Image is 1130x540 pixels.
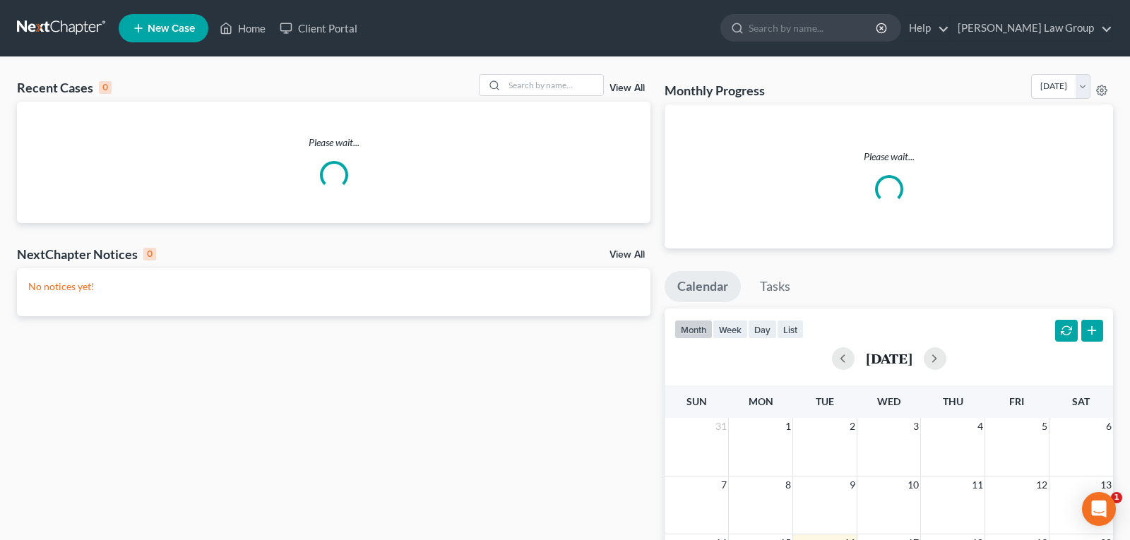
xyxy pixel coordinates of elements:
span: Sun [686,395,707,407]
div: 0 [143,248,156,260]
div: Recent Cases [17,79,112,96]
span: 7 [720,476,728,493]
p: Please wait... [676,150,1102,164]
span: 6 [1105,418,1113,435]
button: month [674,320,713,339]
a: Help [902,16,949,41]
span: Wed [877,395,900,407]
span: 1 [784,418,792,435]
a: Home [213,16,273,41]
p: No notices yet! [28,280,639,294]
span: Thu [943,395,963,407]
input: Search by name... [749,15,878,41]
a: View All [609,250,645,260]
span: 12 [1035,476,1049,493]
button: week [713,320,748,339]
span: New Case [148,23,195,34]
span: 1 [1111,492,1122,503]
span: Fri [1009,395,1024,407]
span: 8 [784,476,792,493]
span: 2 [848,418,857,435]
a: Calendar [665,271,741,302]
a: [PERSON_NAME] Law Group [951,16,1112,41]
span: Mon [749,395,773,407]
span: 9 [848,476,857,493]
div: Open Intercom Messenger [1082,492,1116,526]
button: list [777,320,804,339]
div: NextChapter Notices [17,246,156,263]
span: 5 [1040,418,1049,435]
p: Please wait... [17,136,650,150]
a: Client Portal [273,16,364,41]
span: Sat [1072,395,1090,407]
h2: [DATE] [866,351,912,366]
span: 4 [976,418,985,435]
a: Tasks [747,271,803,302]
span: 3 [912,418,920,435]
span: 13 [1099,476,1113,493]
span: 10 [906,476,920,493]
span: 11 [970,476,985,493]
a: View All [609,83,645,93]
h3: Monthly Progress [665,82,765,99]
div: 0 [99,81,112,94]
input: Search by name... [504,75,603,95]
span: 31 [714,418,728,435]
span: Tue [816,395,834,407]
button: day [748,320,777,339]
